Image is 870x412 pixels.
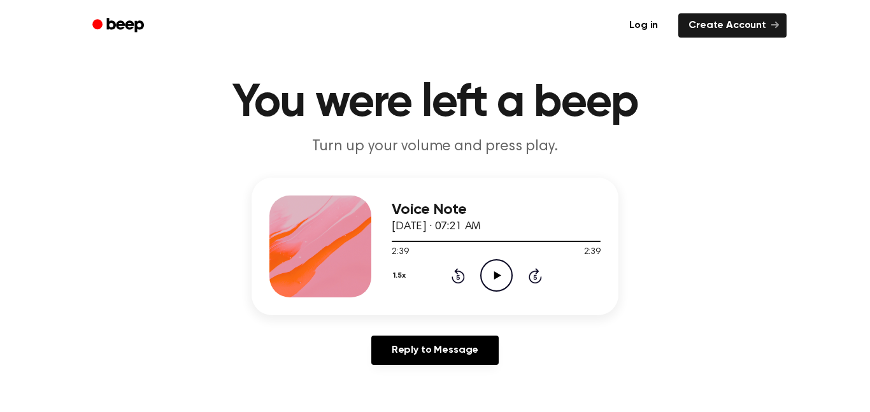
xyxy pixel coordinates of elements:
[584,246,601,259] span: 2:39
[392,201,601,218] h3: Voice Note
[109,80,761,126] h1: You were left a beep
[83,13,155,38] a: Beep
[392,265,410,287] button: 1.5x
[371,336,499,365] a: Reply to Message
[392,221,481,232] span: [DATE] · 07:21 AM
[678,13,787,38] a: Create Account
[190,136,680,157] p: Turn up your volume and press play.
[392,246,408,259] span: 2:39
[617,11,671,40] a: Log in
